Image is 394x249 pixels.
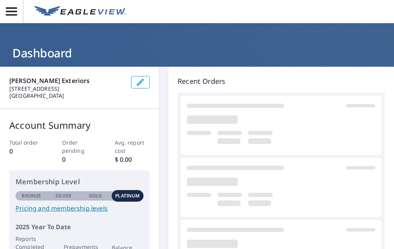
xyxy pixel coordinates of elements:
p: Account Summary [9,118,150,132]
p: [PERSON_NAME] Exteriors [9,76,125,85]
p: 0 [9,147,45,156]
p: Recent Orders [178,76,385,86]
a: EV Logo [30,1,131,22]
p: [STREET_ADDRESS] [9,85,125,92]
p: $ 0.00 [115,155,150,164]
p: [GEOGRAPHIC_DATA] [9,92,125,99]
p: Platinum [115,192,140,199]
p: Silver [55,192,72,199]
p: Avg. report cost [115,138,150,155]
p: Membership Level [16,176,143,187]
p: Order pending [62,138,97,155]
img: EV Logo [35,6,126,17]
h1: Dashboard [9,45,385,61]
p: Gold [89,192,102,199]
p: 2025 Year To Date [16,222,143,232]
a: Pricing and membership levels [16,204,143,213]
p: 0 [62,155,97,164]
p: Total order [9,138,45,147]
p: Bronze [22,192,41,199]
